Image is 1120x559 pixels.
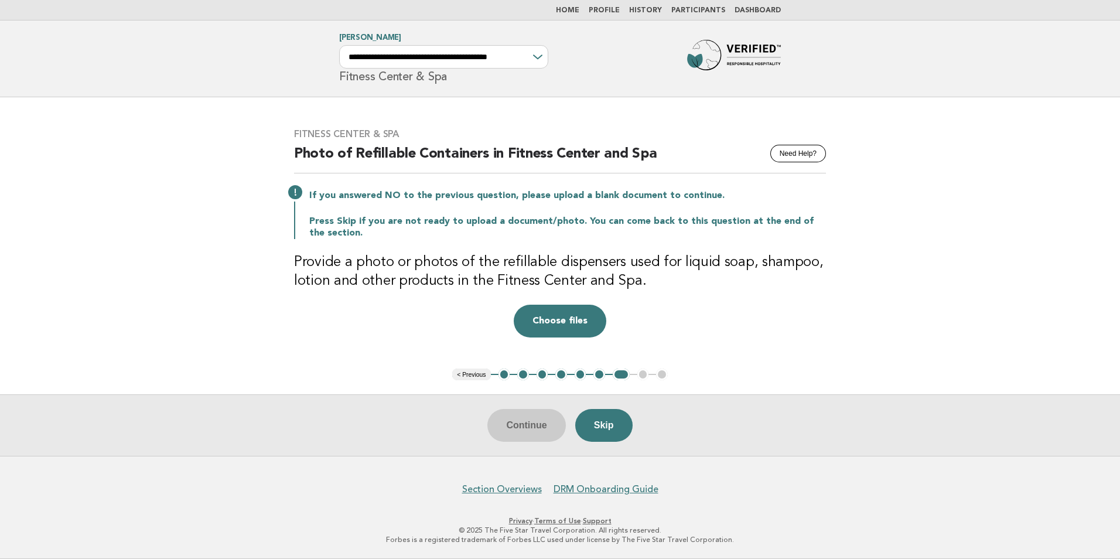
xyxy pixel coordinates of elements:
button: Need Help? [770,145,826,162]
p: If you answered NO to the previous question, please upload a blank document to continue. [309,190,826,202]
button: < Previous [452,369,490,380]
a: Dashboard [735,7,781,14]
a: History [629,7,662,14]
a: Section Overviews [462,483,542,495]
button: 6 [593,369,605,380]
button: 2 [517,369,529,380]
p: · · [202,516,918,526]
p: Press Skip if you are not ready to upload a document/photo. You can come back to this question at... [309,216,826,239]
p: Forbes is a registered trademark of Forbes LLC used under license by The Five Star Travel Corpora... [202,535,918,544]
a: Privacy [509,517,532,525]
a: [PERSON_NAME] [339,34,401,42]
button: Choose files [514,305,606,338]
a: Home [556,7,579,14]
h3: Fitness Center & Spa [294,128,826,140]
button: 4 [555,369,567,380]
h3: Provide a photo or photos of the refillable dispensers used for liquid soap, shampoo, lotion and ... [294,253,826,291]
a: Profile [589,7,620,14]
h2: Photo of Refillable Containers in Fitness Center and Spa [294,145,826,173]
button: 7 [613,369,630,380]
a: DRM Onboarding Guide [554,483,658,495]
a: Terms of Use [534,517,581,525]
p: © 2025 The Five Star Travel Corporation. All rights reserved. [202,526,918,535]
button: 3 [537,369,548,380]
button: 5 [575,369,586,380]
img: Forbes Travel Guide [687,40,781,77]
h1: Fitness Center & Spa [339,35,548,83]
button: 1 [498,369,510,380]
a: Support [583,517,612,525]
a: Participants [671,7,725,14]
button: Skip [575,409,633,442]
